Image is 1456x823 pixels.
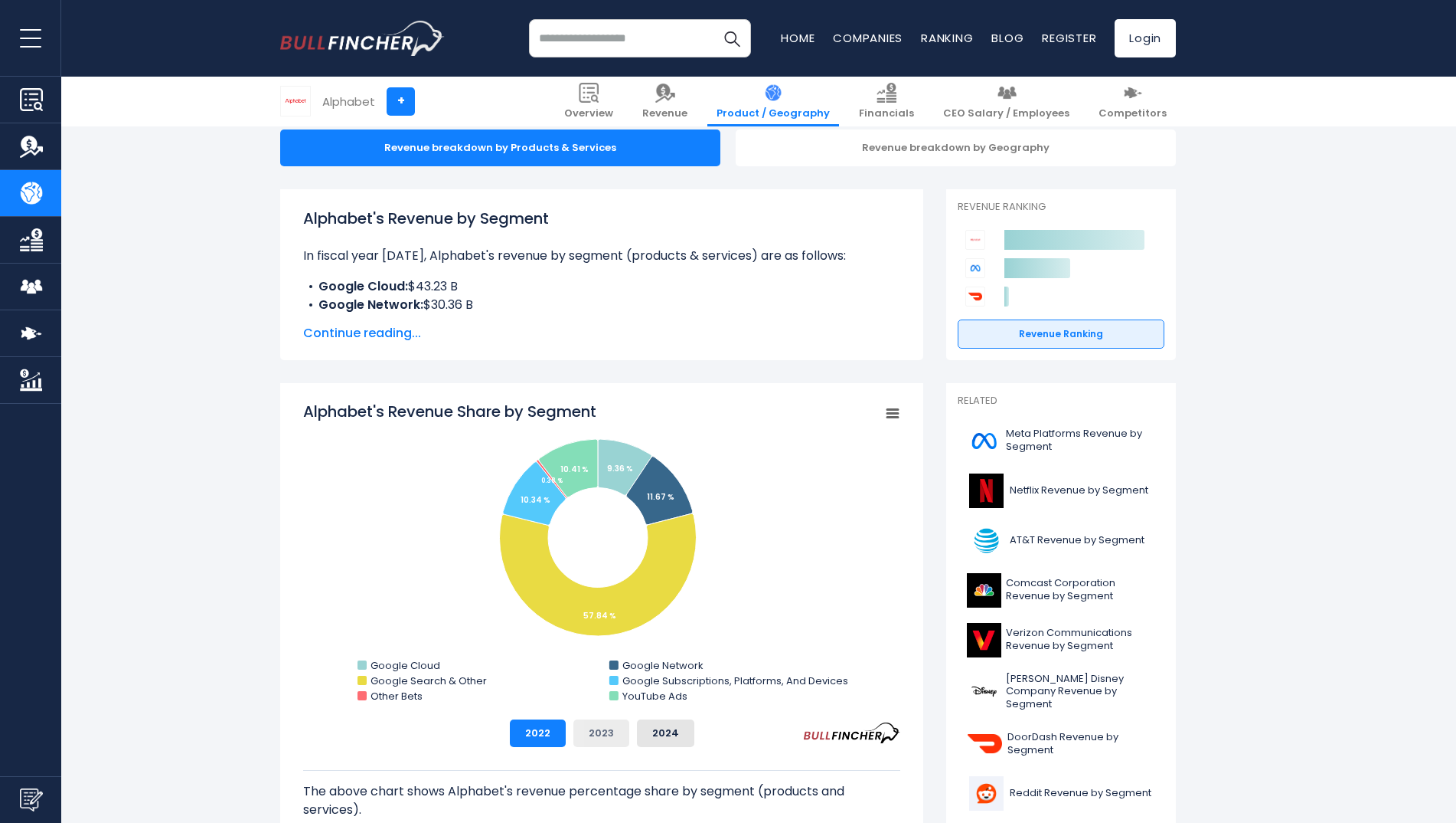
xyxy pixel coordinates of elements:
text: Other Bets [371,689,423,703]
div: Revenue breakdown by Geography [736,130,1176,166]
button: 2022 [510,720,566,747]
div: Revenue breakdown by Products & Services [280,130,720,166]
a: Comcast Corporation Revenue by Segment [958,569,1164,612]
tspan: 0.38 % [541,477,563,485]
li: $30.36 B [303,296,900,314]
a: Verizon Communications Revenue by Segment [958,619,1164,661]
a: Reddit Revenue by Segment [958,772,1164,815]
span: Product / Geography [717,107,830,120]
img: DoorDash competitors logo [965,287,985,307]
a: Financials [850,77,923,126]
span: Revenue [642,107,687,120]
a: + [387,87,415,116]
tspan: 11.67 % [647,491,674,503]
button: 2023 [573,720,629,747]
img: bullfincher logo [280,21,445,56]
span: Verizon Communications Revenue by Segment [1006,627,1155,653]
p: Related [958,395,1164,408]
a: Companies [833,30,903,46]
img: DASH logo [967,726,1003,761]
img: DIS logo [967,674,1001,709]
p: Revenue Ranking [958,201,1164,214]
p: The above chart shows Alphabet's revenue percentage share by segment (products and services). [303,782,900,819]
a: Competitors [1089,77,1176,126]
text: YouTube Ads [622,689,687,703]
a: [PERSON_NAME] Disney Company Revenue by Segment [958,669,1164,716]
img: T logo [967,523,1005,558]
img: GOOGL logo [281,87,310,116]
a: Revenue [633,77,697,126]
a: Login [1115,19,1176,57]
tspan: 10.34 % [521,494,550,506]
a: Home [781,30,815,46]
a: AT&T Revenue by Segment [958,520,1164,562]
img: CMCSA logo [967,573,1001,608]
a: Meta Platforms Revenue by Segment [958,420,1164,462]
text: Google Subscriptions, Platforms, And Devices [622,674,848,688]
span: Competitors [1099,107,1167,120]
span: Reddit Revenue by Segment [1010,787,1151,800]
a: Go to homepage [280,21,445,56]
img: Alphabet competitors logo [965,230,985,250]
a: Register [1042,30,1096,46]
a: Revenue Ranking [958,320,1164,349]
span: Overview [564,107,613,120]
tspan: 9.36 % [607,463,633,474]
a: Product / Geography [707,77,839,126]
text: Google Search & Other [371,674,487,688]
span: Meta Platforms Revenue by Segment [1006,428,1155,454]
img: VZ logo [967,623,1001,657]
div: Alphabet [322,93,375,110]
tspan: 10.41 % [560,464,589,475]
a: Ranking [921,30,973,46]
span: Netflix Revenue by Segment [1010,484,1148,497]
img: Meta Platforms competitors logo [965,258,985,278]
button: 2024 [637,720,694,747]
span: AT&T Revenue by Segment [1010,534,1144,547]
a: Blog [991,30,1023,46]
img: NFLX logo [967,474,1005,508]
b: Google Network: [318,296,423,313]
a: DoorDash Revenue by Segment [958,723,1164,765]
text: Google Cloud [371,658,440,673]
li: $43.23 B [303,277,900,296]
span: Financials [859,107,914,120]
span: CEO Salary / Employees [943,107,1069,120]
span: DoorDash Revenue by Segment [1007,731,1155,757]
tspan: Alphabet's Revenue Share by Segment [303,401,596,422]
a: Netflix Revenue by Segment [958,470,1164,512]
button: Search [713,19,751,57]
b: Google Cloud: [318,277,408,295]
span: Comcast Corporation Revenue by Segment [1006,577,1155,603]
tspan: 57.84 % [583,610,616,621]
span: [PERSON_NAME] Disney Company Revenue by Segment [1006,673,1155,712]
img: RDDT logo [967,776,1005,811]
text: Google Network [622,658,704,673]
a: Overview [555,77,622,126]
p: In fiscal year [DATE], Alphabet's revenue by segment (products & services) are as follows: [303,247,900,265]
span: Continue reading... [303,324,900,343]
a: CEO Salary / Employees [934,77,1079,126]
h1: Alphabet's Revenue by Segment [303,207,900,230]
svg: Alphabet's Revenue Share by Segment [303,401,900,707]
img: META logo [967,424,1001,458]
